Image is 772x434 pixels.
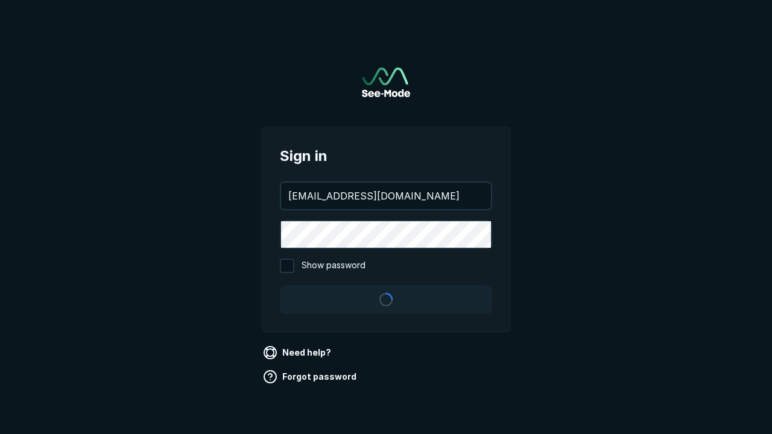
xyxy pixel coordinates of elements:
span: Sign in [280,145,492,167]
a: Need help? [261,343,336,362]
a: Forgot password [261,367,361,386]
img: See-Mode Logo [362,68,410,97]
a: Go to sign in [362,68,410,97]
span: Show password [302,259,365,273]
input: your@email.com [281,183,491,209]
